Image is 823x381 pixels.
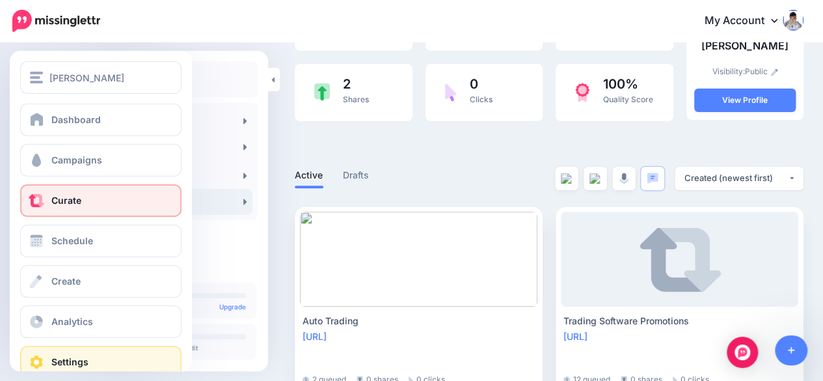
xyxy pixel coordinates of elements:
[20,305,182,338] a: Analytics
[602,78,653,91] span: 100%
[694,38,796,55] p: [PERSON_NAME]
[49,70,124,85] span: [PERSON_NAME]
[343,167,370,183] a: Drafts
[51,114,101,125] span: Dashboard
[20,225,182,257] a: Schedule
[727,337,758,368] div: Open Intercom Messenger
[314,83,330,101] img: share-green.png
[51,154,102,165] span: Campaigns
[563,331,587,342] a: [URL]
[470,78,492,91] span: 0
[295,167,323,183] a: Active
[51,235,93,246] span: Schedule
[51,356,88,367] span: Settings
[602,94,653,104] span: Quality Score
[12,10,100,32] img: Missinglettr
[30,72,43,83] img: menu.png
[20,184,182,217] a: Curate
[303,331,327,342] a: [URL]
[343,94,369,104] span: Shares
[20,144,182,176] a: Campaigns
[51,275,81,287] span: Create
[745,66,778,76] a: Public
[675,167,803,190] button: Created (newest first)
[20,346,182,378] a: Settings
[694,65,796,78] p: Visibility:
[51,195,81,206] span: Curate
[20,104,182,136] a: Dashboard
[575,83,589,102] img: prize-red.png
[563,313,796,329] div: Trading Software Promotions
[561,173,573,184] img: article--grey.png
[647,173,658,184] img: chat-square-blue.png
[619,173,628,184] img: microphone-grey.png
[684,172,788,184] div: Created (newest first)
[470,94,492,104] span: Clicks
[343,78,369,91] span: 2
[445,83,457,102] img: pointer-purple.png
[51,316,93,327] span: Analytics
[20,265,182,298] a: Create
[694,89,796,112] a: View Profile
[20,61,182,94] button: [PERSON_NAME]
[692,5,803,37] a: My Account
[303,313,535,329] div: Auto Trading
[771,68,778,76] img: pencil.png
[589,173,601,184] img: video--grey.png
